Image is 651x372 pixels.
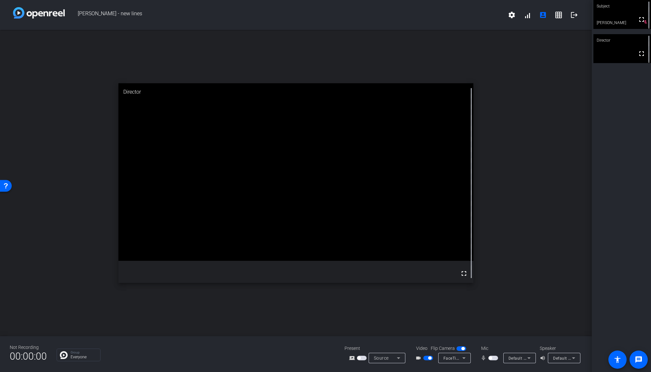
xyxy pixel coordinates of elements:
[374,355,389,361] span: Source
[475,345,540,352] div: Mic
[481,354,488,362] mat-icon: mic_none
[10,344,47,351] div: Not Recording
[345,345,410,352] div: Present
[570,11,578,19] mat-icon: logout
[540,354,548,362] mat-icon: volume_up
[431,345,455,352] span: Flip Camera
[118,83,473,101] div: Director
[13,7,65,19] img: white-gradient.svg
[65,7,504,23] span: [PERSON_NAME] - new lines
[553,355,621,361] span: Default - Display Audio (05ac:1107)
[415,354,423,362] mat-icon: videocam_outline
[71,351,97,354] p: Group
[614,356,621,364] mat-icon: accessibility
[508,11,516,19] mat-icon: settings
[443,355,528,361] span: FaceTime HD Camera (Display) (05ac:1112)
[509,355,577,361] span: Default - Display Audio (05ac:1107)
[555,11,563,19] mat-icon: grid_on
[540,345,579,352] div: Speaker
[520,7,535,23] button: signal_cellular_alt
[593,34,651,46] div: Director
[539,11,547,19] mat-icon: account_box
[416,345,427,352] span: Video
[635,356,643,364] mat-icon: message
[10,348,47,364] span: 00:00:00
[349,354,357,362] mat-icon: screen_share_outline
[460,270,468,277] mat-icon: fullscreen
[71,355,97,359] p: Everyone
[638,16,645,23] mat-icon: fullscreen
[60,351,68,359] img: Chat Icon
[638,50,645,58] mat-icon: fullscreen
